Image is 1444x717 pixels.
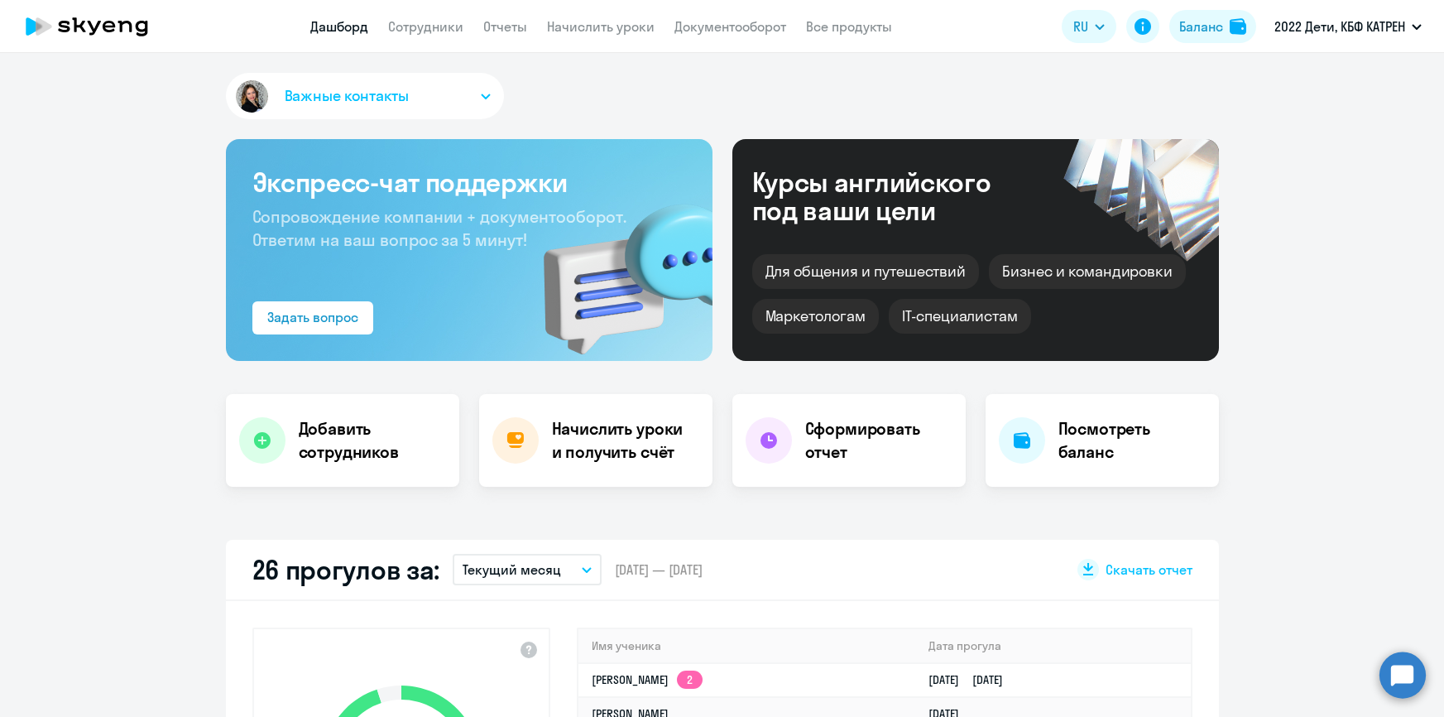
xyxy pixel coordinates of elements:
[520,175,712,361] img: bg-img
[752,168,1035,224] div: Курсы английского под ваши цели
[677,671,703,689] app-skyeng-badge: 2
[252,553,440,586] h2: 26 прогулов за:
[483,18,527,35] a: Отчеты
[547,18,655,35] a: Начислить уроки
[806,18,892,35] a: Все продукты
[463,560,561,580] p: Текущий месяц
[915,629,1190,663] th: Дата прогула
[267,307,358,327] div: Задать вопрос
[1169,10,1256,43] button: Балансbalance
[805,417,952,464] h4: Сформировать отчет
[752,299,879,334] div: Маркетологам
[1179,17,1223,36] div: Баланс
[299,417,446,464] h4: Добавить сотрудников
[310,18,368,35] a: Дашборд
[226,73,504,119] button: Важные контакты
[388,18,463,35] a: Сотрудники
[252,206,626,250] span: Сопровождение компании + документооборот. Ответим на ваш вопрос за 5 минут!
[674,18,786,35] a: Документооборот
[552,417,696,464] h4: Начислить уроки и получить счёт
[1073,17,1088,36] span: RU
[578,629,916,663] th: Имя ученика
[1106,561,1192,579] span: Скачать отчет
[453,554,602,585] button: Текущий месяц
[1266,7,1430,46] button: 2022 Дети, КБФ КАТРЕН
[252,301,373,334] button: Задать вопрос
[615,561,703,579] span: [DATE] — [DATE]
[285,85,409,107] span: Важные контакты
[752,254,980,289] div: Для общения и путешествий
[1058,417,1206,464] h4: Посмотреть баланс
[592,672,703,687] a: [PERSON_NAME]2
[1274,17,1405,36] p: 2022 Дети, КБФ КАТРЕН
[989,254,1186,289] div: Бизнес и командировки
[928,672,1016,687] a: [DATE][DATE]
[1230,18,1246,35] img: balance
[252,166,686,199] h3: Экспресс-чат поддержки
[233,77,271,116] img: avatar
[1062,10,1116,43] button: RU
[889,299,1031,334] div: IT-специалистам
